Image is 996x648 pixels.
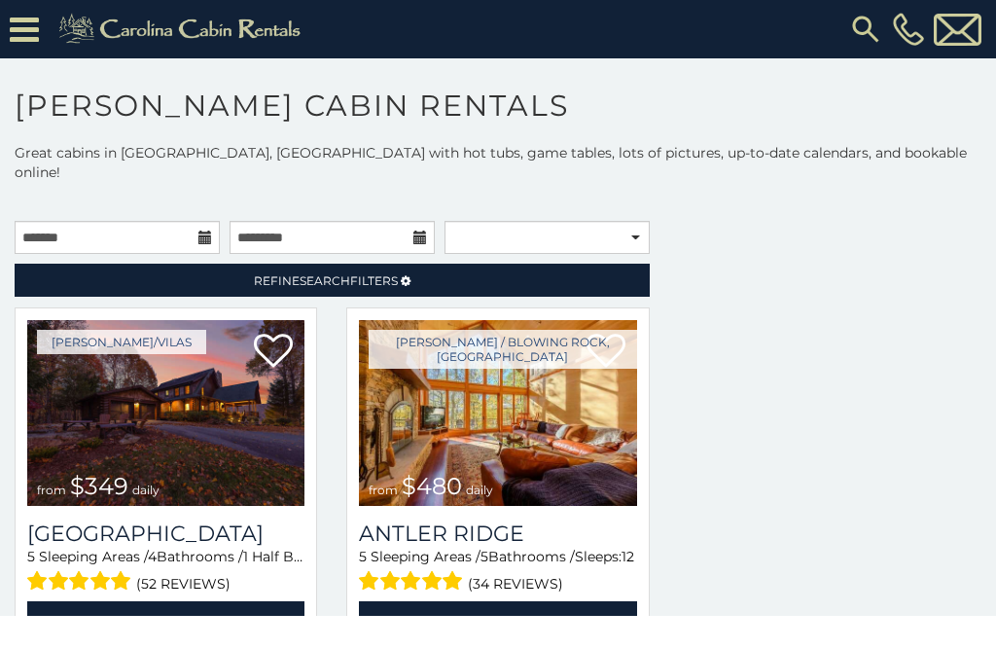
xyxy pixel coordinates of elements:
span: $349 [70,472,128,500]
a: [PHONE_NUMBER] [888,13,929,46]
span: 5 [27,548,35,565]
div: Sleeping Areas / Bathrooms / Sleeps: [27,547,304,596]
span: daily [132,483,160,497]
img: Khaki-logo.png [49,10,317,49]
img: Diamond Creek Lodge [27,320,304,506]
div: Sleeping Areas / Bathrooms / Sleeps: [359,547,636,596]
span: from [37,483,66,497]
span: Refine Filters [254,273,398,288]
span: 5 [480,548,488,565]
h3: Diamond Creek Lodge [27,521,304,547]
img: search-regular.svg [848,12,883,47]
span: daily [466,483,493,497]
a: [GEOGRAPHIC_DATA] [27,521,304,547]
span: (52 reviews) [136,571,231,596]
a: Diamond Creek Lodge from $349 daily [27,320,304,506]
span: from [369,483,398,497]
a: [PERSON_NAME] / Blowing Rock, [GEOGRAPHIC_DATA] [369,330,636,369]
a: [PERSON_NAME]/Vilas [37,330,206,354]
span: Search [300,273,350,288]
a: Antler Ridge [359,521,636,547]
span: (34 reviews) [468,571,563,596]
span: 4 [148,548,157,565]
a: View Property [27,601,304,641]
span: 1 Half Baths / [243,548,332,565]
a: RefineSearchFilters [15,264,650,297]
span: 12 [622,548,634,565]
a: Antler Ridge from $480 daily [359,320,636,506]
span: $480 [402,472,462,500]
span: 5 [359,548,367,565]
a: View Property [359,601,636,641]
a: Add to favorites [254,332,293,373]
img: Antler Ridge [359,320,636,506]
